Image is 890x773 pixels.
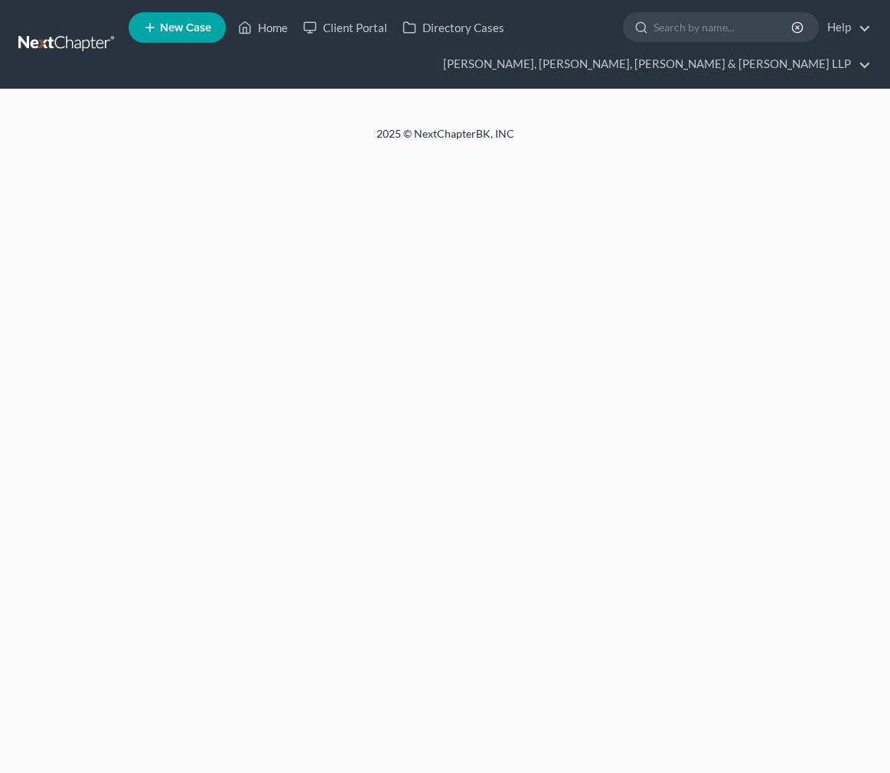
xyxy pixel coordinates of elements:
[295,14,395,41] a: Client Portal
[160,22,211,34] span: New Case
[820,14,871,41] a: Help
[230,14,295,41] a: Home
[78,126,813,154] div: 2025 © NextChapterBK, INC
[435,50,871,78] a: [PERSON_NAME], [PERSON_NAME], [PERSON_NAME] & [PERSON_NAME] LLP
[395,14,512,41] a: Directory Cases
[654,13,794,41] input: Search by name...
